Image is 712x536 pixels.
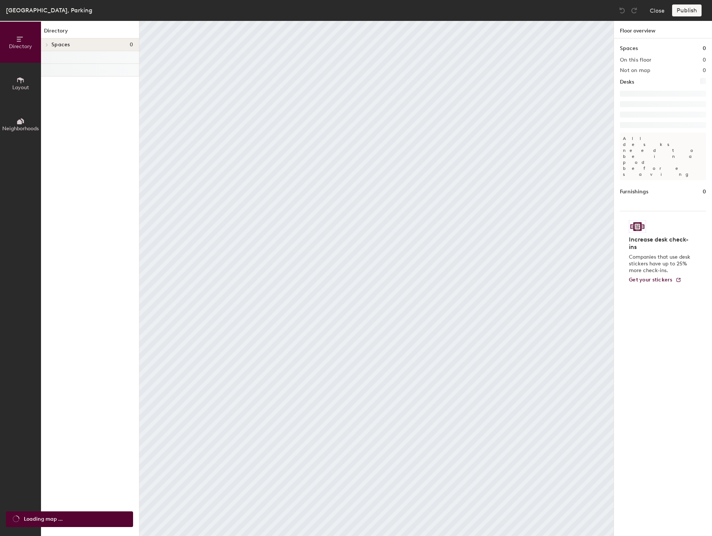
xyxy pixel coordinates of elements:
span: Loading map ... [24,515,63,523]
img: Redo [630,7,638,14]
h1: Furnishings [620,188,648,196]
h1: Desks [620,78,634,86]
h1: Directory [41,27,139,38]
span: Spaces [51,42,70,48]
span: Get your stickers [629,277,672,283]
h4: Increase desk check-ins [629,236,693,251]
h1: 0 [703,188,706,196]
h2: On this floor [620,57,652,63]
p: Companies that use desk stickers have up to 25% more check-ins. [629,254,693,274]
h1: Floor overview [614,21,712,38]
h1: 0 [703,44,706,53]
button: Close [650,4,665,16]
h2: 0 [703,57,706,63]
img: Undo [618,7,626,14]
p: All desks need to be in a pod before saving [620,133,706,180]
span: Directory [9,43,32,50]
h2: Not on map [620,68,650,74]
h2: 0 [703,68,706,74]
span: 0 [130,42,133,48]
img: Sticker logo [629,220,646,233]
span: Neighborhoods [2,125,39,132]
canvas: Map [139,21,614,536]
a: Get your stickers [629,277,681,283]
div: [GEOGRAPHIC_DATA], Parking [6,6,92,15]
h1: Spaces [620,44,638,53]
span: Layout [12,84,29,91]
